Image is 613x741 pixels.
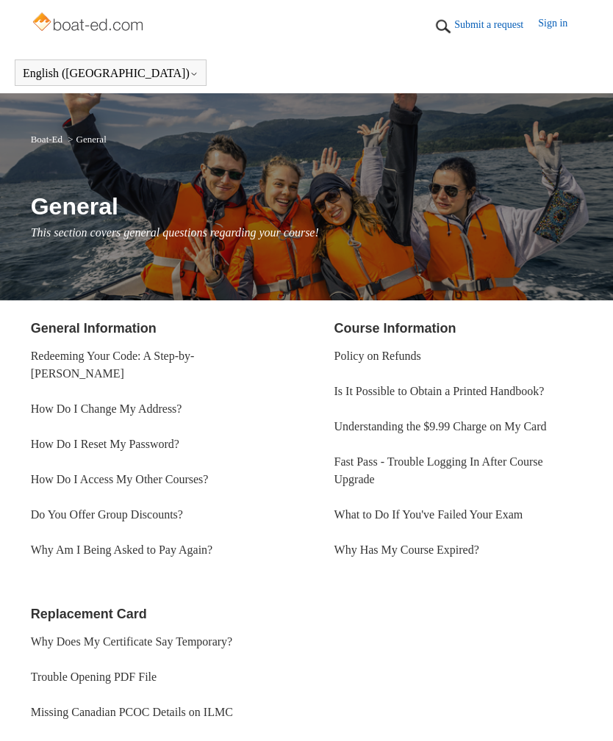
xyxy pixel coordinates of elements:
button: English ([GEOGRAPHIC_DATA]) [23,67,198,80]
li: Boat-Ed [31,134,65,145]
a: What to Do If You've Failed Your Exam [334,508,523,521]
a: Why Does My Certificate Say Temporary? [31,635,233,648]
img: Boat-Ed Help Center home page [31,9,148,38]
a: How Do I Reset My Password? [31,438,179,450]
img: 01HZPCYTXV3JW8MJV9VD7EMK0H [432,15,454,37]
a: Policy on Refunds [334,350,421,362]
a: Is It Possible to Obtain a Printed Handbook? [334,385,545,397]
a: How Do I Access My Other Courses? [31,473,209,485]
a: Trouble Opening PDF File [31,670,157,683]
a: Submit a request [454,17,538,32]
a: How Do I Change My Address? [31,402,182,415]
a: Replacement Card [31,607,147,621]
a: Boat-Ed [31,134,62,145]
li: General [65,134,106,145]
a: General Information [31,321,157,336]
a: Course Information [334,321,456,336]
a: Understanding the $9.99 Charge on My Card [334,420,547,433]
a: Redeeming Your Code: A Step-by-[PERSON_NAME] [31,350,195,380]
a: Why Am I Being Asked to Pay Again? [31,543,213,556]
a: Fast Pass - Trouble Logging In After Course Upgrade [334,455,543,485]
a: Do You Offer Group Discounts? [31,508,183,521]
a: Why Has My Course Expired? [334,543,479,556]
h1: General [31,189,583,224]
p: This section covers general questions regarding your course! [31,224,583,242]
a: Sign in [538,15,582,37]
a: Missing Canadian PCOC Details on ILMC [31,706,233,718]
